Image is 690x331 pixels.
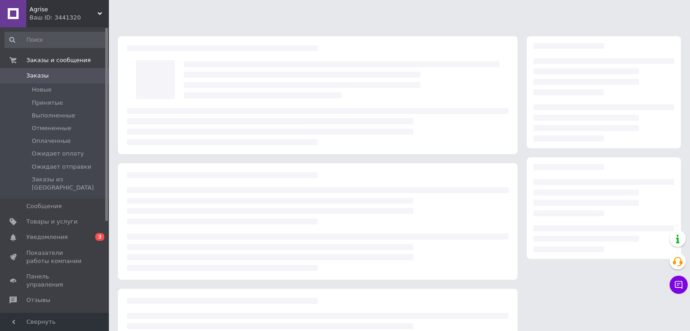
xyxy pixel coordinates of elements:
span: Показатели работы компании [26,249,84,265]
span: Сообщения [26,202,62,210]
span: Уведомления [26,233,68,241]
button: Чат с покупателем [670,276,688,294]
span: Оплаченные [32,137,71,145]
span: Заказы [26,72,49,80]
span: Agrise [29,5,98,14]
span: Новые [32,86,52,94]
span: Выполненные [32,112,75,120]
span: Ожидает отправки [32,163,91,171]
span: Товары и услуги [26,218,78,226]
span: Заказы и сообщения [26,56,91,64]
span: Принятые [32,99,63,107]
span: 3 [95,233,104,241]
span: Покупатели [26,312,64,320]
span: Заказы из [GEOGRAPHIC_DATA] [32,175,106,192]
span: Отзывы [26,296,50,304]
span: Отмененные [32,124,71,132]
span: Ожидает оплату [32,150,84,158]
div: Ваш ID: 3441320 [29,14,109,22]
input: Поиск [5,32,107,48]
span: Панель управления [26,273,84,289]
